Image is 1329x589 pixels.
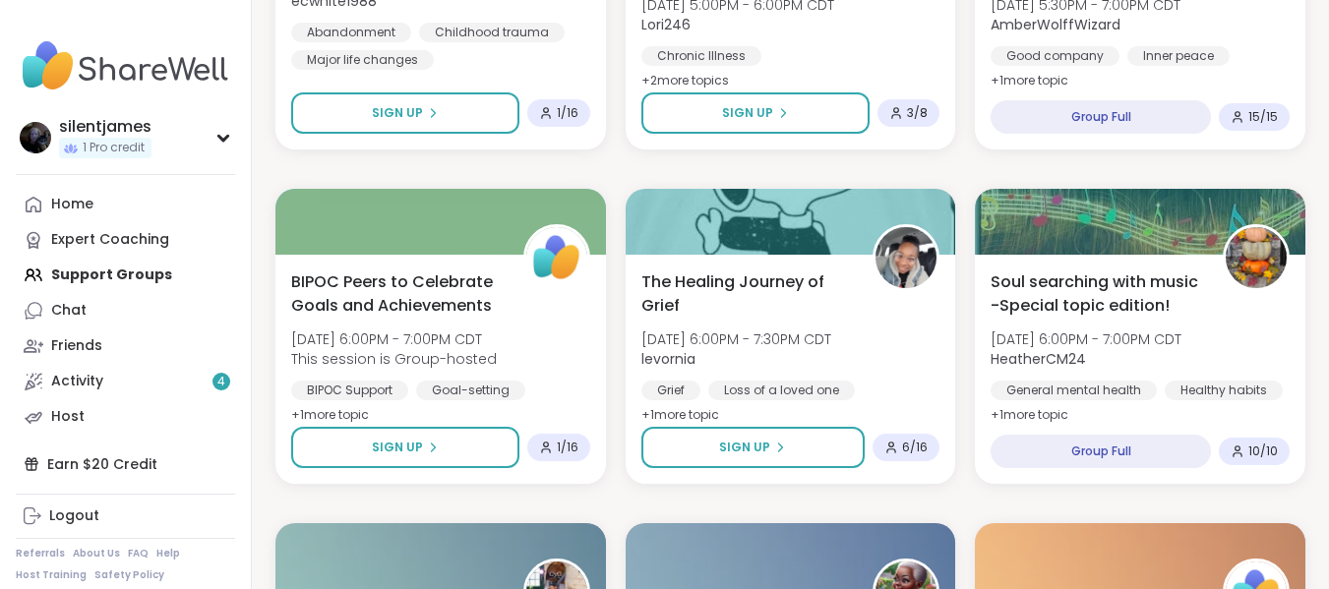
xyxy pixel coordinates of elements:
[59,116,151,138] div: silentjames
[128,547,149,560] a: FAQ
[991,270,1201,318] span: Soul searching with music -Special topic edition!
[876,227,936,288] img: levornia
[991,46,1119,66] div: Good company
[51,195,93,214] div: Home
[83,140,145,156] span: 1 Pro credit
[526,227,587,288] img: ShareWell
[16,293,235,328] a: Chat
[1226,227,1287,288] img: HeatherCM24
[49,506,99,526] div: Logout
[51,230,169,250] div: Expert Coaching
[291,270,502,318] span: BIPOC Peers to Celebrate Goals and Achievements
[16,568,87,582] a: Host Training
[708,381,855,400] div: Loss of a loved one
[372,439,423,456] span: Sign Up
[16,446,235,482] div: Earn $20 Credit
[16,364,235,399] a: Activity4
[291,349,497,369] span: This session is Group-hosted
[217,374,225,390] span: 4
[291,381,408,400] div: BIPOC Support
[991,100,1211,134] div: Group Full
[722,104,773,122] span: Sign Up
[16,31,235,100] img: ShareWell Nav Logo
[641,15,691,34] b: Lori246
[1248,443,1278,459] span: 10 / 10
[94,568,164,582] a: Safety Policy
[991,15,1120,34] b: AmberWolffWizard
[1248,109,1278,125] span: 15 / 15
[1127,46,1230,66] div: Inner peace
[557,105,578,121] span: 1 / 16
[641,427,866,468] button: Sign Up
[291,92,519,134] button: Sign Up
[557,440,578,455] span: 1 / 16
[51,372,103,391] div: Activity
[291,50,434,70] div: Major life changes
[902,440,928,455] span: 6 / 16
[16,499,235,534] a: Logout
[907,105,928,121] span: 3 / 8
[641,381,700,400] div: Grief
[16,187,235,222] a: Home
[1165,381,1283,400] div: Healthy habits
[16,399,235,435] a: Host
[51,301,87,321] div: Chat
[991,435,1211,468] div: Group Full
[991,381,1157,400] div: General mental health
[51,407,85,427] div: Host
[16,547,65,560] a: Referrals
[641,349,695,369] b: levornia
[51,336,102,356] div: Friends
[416,381,525,400] div: Goal-setting
[641,92,871,134] button: Sign Up
[641,270,852,318] span: The Healing Journey of Grief
[991,329,1181,349] span: [DATE] 6:00PM - 7:00PM CDT
[641,329,831,349] span: [DATE] 6:00PM - 7:30PM CDT
[641,46,761,66] div: Chronic Illness
[156,547,180,560] a: Help
[16,328,235,364] a: Friends
[16,222,235,258] a: Expert Coaching
[719,439,770,456] span: Sign Up
[372,104,423,122] span: Sign Up
[73,547,120,560] a: About Us
[991,349,1086,369] b: HeatherCM24
[291,23,411,42] div: Abandonment
[291,427,519,468] button: Sign Up
[291,329,497,349] span: [DATE] 6:00PM - 7:00PM CDT
[419,23,565,42] div: Childhood trauma
[20,122,51,153] img: silentjames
